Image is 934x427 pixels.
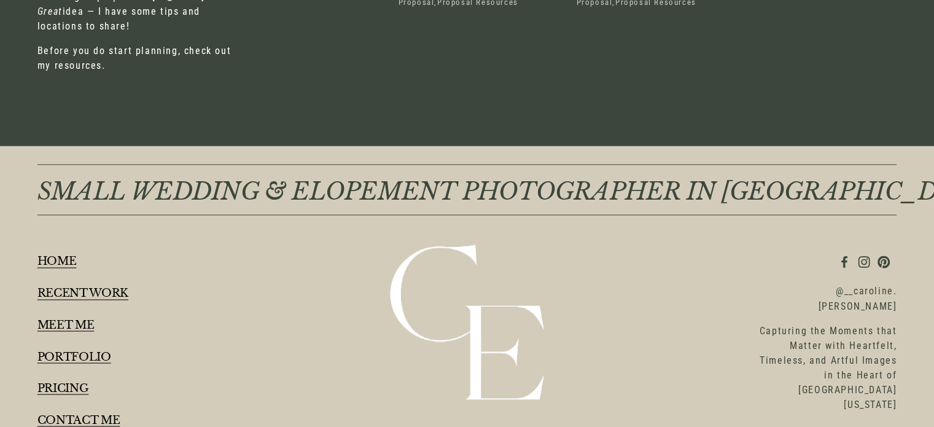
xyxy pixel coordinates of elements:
a: Ellis Illustrations [838,256,850,268]
p: Plugin is loading... [27,43,158,55]
a: Instagram [858,256,870,268]
p: Before you do start planning, check out my resources. [37,44,247,73]
p: Get ready! [27,31,158,43]
a: PRICING [37,382,89,394]
img: Rough Water SEO [9,59,175,208]
a: Pinterest [878,256,890,268]
a: RECENT WORK [37,288,128,300]
em: Great [37,6,63,17]
a: HOME [37,256,77,268]
a: MEET ME [37,319,95,331]
a: CONTACT ME [37,414,120,426]
p: @__caroline.[PERSON_NAME] [759,284,897,313]
a: PORTFOLIO [37,351,111,363]
img: SEOSpace [87,9,98,21]
p: Capturing the Moments that Matter with Heartfelt, Timeless, and Artful Images in the Heart of [GE... [759,323,897,412]
a: Need help? [18,72,40,93]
